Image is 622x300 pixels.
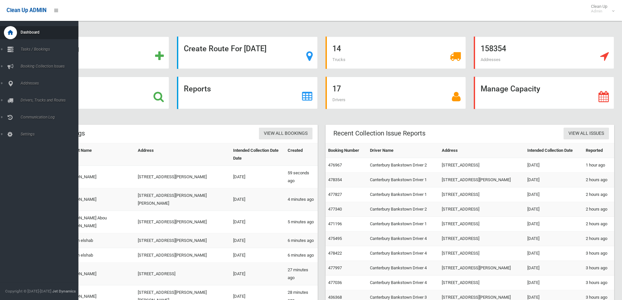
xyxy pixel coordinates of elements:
td: [DATE] [231,188,285,211]
td: [STREET_ADDRESS][PERSON_NAME] [439,173,525,187]
td: [PERSON_NAME] [62,263,135,285]
span: Addresses [19,81,83,86]
th: Driver Name [367,143,439,158]
a: 477997 [328,265,342,270]
td: Canterbury Bankstown Driver 2 [367,158,439,173]
td: [DATE] [525,231,583,246]
a: 478422 [328,251,342,256]
td: [STREET_ADDRESS] [439,217,525,231]
th: Booking Number [326,143,367,158]
td: 2 hours ago [583,173,614,187]
td: 6 minutes ago [285,233,318,248]
strong: Manage Capacity [481,84,540,93]
span: Copyright © [DATE]-[DATE] [5,289,51,293]
a: 436368 [328,295,342,300]
td: 2 hours ago [583,187,614,202]
header: Recent Collection Issue Reports [326,127,433,140]
th: Address [135,143,231,166]
a: Manage Capacity [474,77,614,109]
a: View All Bookings [259,128,312,140]
td: Canterbury Bankstown Driver 1 [367,173,439,187]
th: Created [285,143,318,166]
span: Clean Up ADMIN [7,7,46,13]
td: Canterbury Bankstown Driver 1 [367,217,439,231]
td: [DATE] [525,158,583,173]
td: Canterbury Bankstown Driver 4 [367,231,439,246]
td: [STREET_ADDRESS][PERSON_NAME] [439,261,525,276]
td: 2 hours ago [583,231,614,246]
td: [DATE] [525,202,583,217]
td: 59 seconds ago [285,166,318,188]
span: Dashboard [19,30,83,35]
td: [STREET_ADDRESS] [439,158,525,173]
td: [DATE] [231,211,285,233]
a: Create Route For [DATE] [177,37,317,69]
td: 3 hours ago [583,246,614,261]
a: 17 Drivers [326,77,466,109]
td: 5 minutes ago [285,211,318,233]
a: Search [29,77,169,109]
strong: 158354 [481,44,506,53]
td: 3 hours ago [583,261,614,276]
a: 477340 [328,207,342,212]
strong: 14 [332,44,341,53]
td: [DATE] [525,246,583,261]
td: [STREET_ADDRESS] [439,231,525,246]
td: [DATE] [231,233,285,248]
span: Trucks [332,57,345,62]
a: 475495 [328,236,342,241]
th: Address [439,143,525,158]
th: Reported [583,143,614,158]
td: [STREET_ADDRESS] [135,263,231,285]
td: [PERSON_NAME] [62,166,135,188]
td: Canterbury Bankstown Driver 1 [367,187,439,202]
span: Communication Log [19,115,83,119]
a: 471196 [328,221,342,226]
th: Intended Collection Date Date [231,143,285,166]
td: [STREET_ADDRESS] [439,202,525,217]
td: [DATE] [525,276,583,290]
span: Settings [19,132,83,136]
a: 477827 [328,192,342,197]
td: [DATE] [231,263,285,285]
span: Clean Up [588,4,614,14]
td: [STREET_ADDRESS] [439,246,525,261]
span: Booking Collection Issues [19,64,83,69]
a: 158354 Addresses [474,37,614,69]
td: Canterbury Bankstown Driver 4 [367,276,439,290]
td: 1 hour ago [583,158,614,173]
td: 3 hours ago [583,276,614,290]
span: Tasks / Bookings [19,47,83,52]
td: 2 hours ago [583,217,614,231]
td: [DATE] [525,173,583,187]
td: [STREET_ADDRESS] [439,187,525,202]
td: [PERSON_NAME] [62,188,135,211]
td: rekayah elshab [62,233,135,248]
td: [STREET_ADDRESS][PERSON_NAME][PERSON_NAME] [135,188,231,211]
a: 476967 [328,163,342,167]
td: 4 minutes ago [285,188,318,211]
td: [DATE] [525,261,583,276]
td: [STREET_ADDRESS] [439,276,525,290]
small: Admin [591,9,607,14]
td: rekayah elshab [62,248,135,263]
strong: Reports [184,84,211,93]
a: 477036 [328,280,342,285]
td: 6 minutes ago [285,248,318,263]
td: [DATE] [231,248,285,263]
a: 14 Trucks [326,37,466,69]
td: [PERSON_NAME] Abou [PERSON_NAME] [62,211,135,233]
td: 27 minutes ago [285,263,318,285]
strong: Create Route For [DATE] [184,44,266,53]
th: Contact Name [62,143,135,166]
a: View All Issues [564,128,609,140]
td: Canterbury Bankstown Driver 4 [367,246,439,261]
td: [DATE] [525,187,583,202]
a: Reports [177,77,317,109]
td: [DATE] [231,166,285,188]
strong: 17 [332,84,341,93]
td: Canterbury Bankstown Driver 4 [367,261,439,276]
td: Canterbury Bankstown Driver 2 [367,202,439,217]
a: 478354 [328,177,342,182]
strong: Jet Dynamics [52,289,76,293]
